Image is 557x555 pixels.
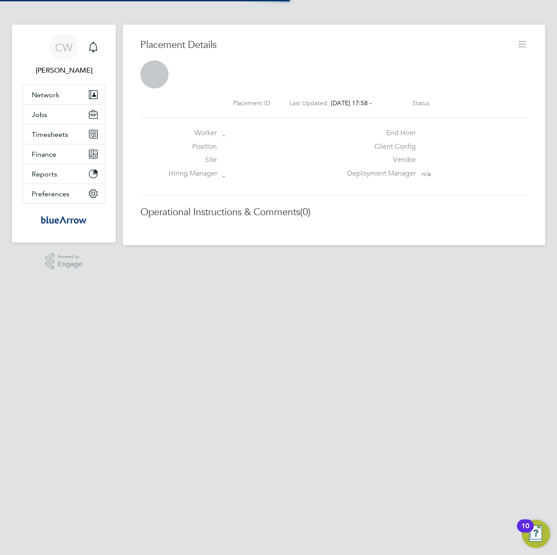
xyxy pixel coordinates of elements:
[45,253,83,270] a: Powered byEngage
[169,142,217,151] label: Position
[331,99,372,107] span: [DATE] 17:58 -
[12,25,116,243] nav: Main navigation
[58,253,82,261] span: Powered by
[23,144,105,164] button: Finance
[23,105,105,124] button: Jobs
[342,129,416,138] label: End Hirer
[169,129,217,138] label: Worker
[522,520,550,548] button: Open Resource Center, 10 new notifications
[23,125,105,144] button: Timesheets
[289,99,327,107] label: Last Updated
[22,213,105,227] a: Go to home page
[233,99,270,107] label: Placement ID
[32,190,70,198] span: Preferences
[169,169,217,178] label: Hiring Manager
[32,110,47,119] span: Jobs
[23,184,105,203] button: Preferences
[23,164,105,184] button: Reports
[342,155,416,165] label: Vendor
[342,142,416,151] label: Client Config
[342,169,416,178] label: Deployment Manager
[300,206,311,218] span: (0)
[32,91,59,99] span: Network
[521,526,529,537] div: 10
[22,33,105,76] a: CW[PERSON_NAME]
[169,155,217,165] label: Site
[41,213,87,227] img: bluearrow-logo-retina.png
[32,150,56,158] span: Finance
[58,261,82,268] span: Engage
[140,39,510,51] h3: Placement Details
[412,99,429,107] label: Status
[55,42,73,53] span: CW
[140,206,528,219] h3: Operational Instructions & Comments
[22,65,105,76] span: Caroline Waithera
[422,170,431,178] span: n/a
[32,170,57,178] span: Reports
[23,85,105,104] button: Network
[32,130,68,139] span: Timesheets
